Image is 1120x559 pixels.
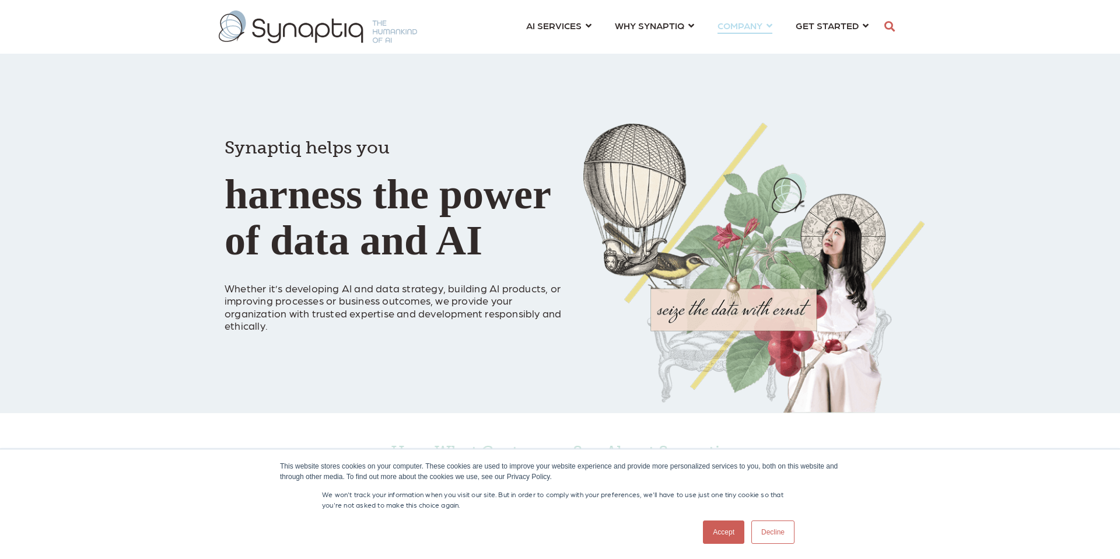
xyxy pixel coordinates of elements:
h4: Hear What Customers Say About Synaptiq [245,442,875,462]
img: synaptiq logo-1 [219,11,417,43]
iframe: Embedded CTA [225,343,347,372]
span: WHY SYNAPTIQ [615,18,684,33]
p: Whether it’s developing AI and data strategy, building AI products, or improving processes or bus... [225,269,566,332]
a: AI SERVICES [526,15,591,36]
h1: harness the power of data and AI [225,117,566,264]
a: WHY SYNAPTIQ [615,15,694,36]
div: This website stores cookies on your computer. These cookies are used to improve your website expe... [280,461,840,482]
nav: menu [514,6,880,48]
span: AI SERVICES [526,18,582,33]
img: Collage of girl, balloon, bird, and butterfly, with seize the data with ernst text [583,123,925,413]
a: Decline [751,520,794,544]
p: We won't track your information when you visit our site. But in order to comply with your prefere... [322,489,798,510]
a: Accept [703,520,744,544]
iframe: Embedded CTA [370,343,522,372]
span: GET STARTED [796,18,859,33]
a: COMPANY [717,15,772,36]
a: GET STARTED [796,15,869,36]
span: Synaptiq helps you [225,137,390,158]
span: COMPANY [717,18,762,33]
